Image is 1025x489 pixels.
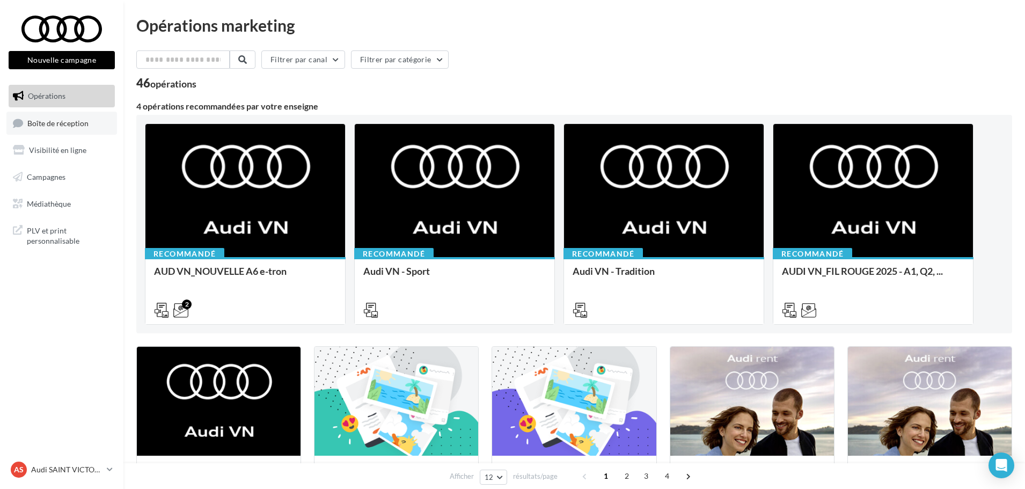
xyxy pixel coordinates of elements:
a: Opérations [6,85,117,107]
span: Audi VN - Sport [363,265,430,277]
span: 1 [597,468,614,485]
a: AS Audi SAINT VICTORET [9,459,115,480]
button: Filtrer par catégorie [351,50,449,69]
div: Recommandé [145,248,224,260]
span: 2 [618,468,635,485]
a: PLV et print personnalisable [6,219,117,251]
span: Afficher [450,471,474,481]
div: Open Intercom Messenger [989,452,1014,478]
a: Visibilité en ligne [6,139,117,162]
button: 12 [480,470,507,485]
a: Campagnes [6,166,117,188]
div: 2 [182,300,192,309]
button: Filtrer par canal [261,50,345,69]
a: Médiathèque [6,193,117,215]
span: 12 [485,473,494,481]
button: Nouvelle campagne [9,51,115,69]
span: Opérations [28,91,65,100]
a: Boîte de réception [6,112,117,135]
span: AUDI VN_FIL ROUGE 2025 - A1, Q2, ... [782,265,943,277]
span: AS [14,464,24,475]
span: PLV et print personnalisable [27,223,111,246]
p: Audi SAINT VICTORET [31,464,102,475]
span: Visibilité en ligne [29,145,86,155]
span: Boîte de réception [27,118,89,127]
span: AUD VN_NOUVELLE A6 e-tron [154,265,287,277]
div: 46 [136,77,196,89]
div: 4 opérations recommandées par votre enseigne [136,102,1012,111]
div: Opérations marketing [136,17,1012,33]
span: Campagnes [27,172,65,181]
div: Recommandé [563,248,643,260]
span: résultats/page [513,471,558,481]
span: 3 [638,468,655,485]
div: opérations [150,79,196,89]
div: Recommandé [773,248,852,260]
div: Recommandé [354,248,434,260]
span: 4 [658,468,676,485]
span: Médiathèque [27,199,71,208]
span: Audi VN - Tradition [573,265,655,277]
